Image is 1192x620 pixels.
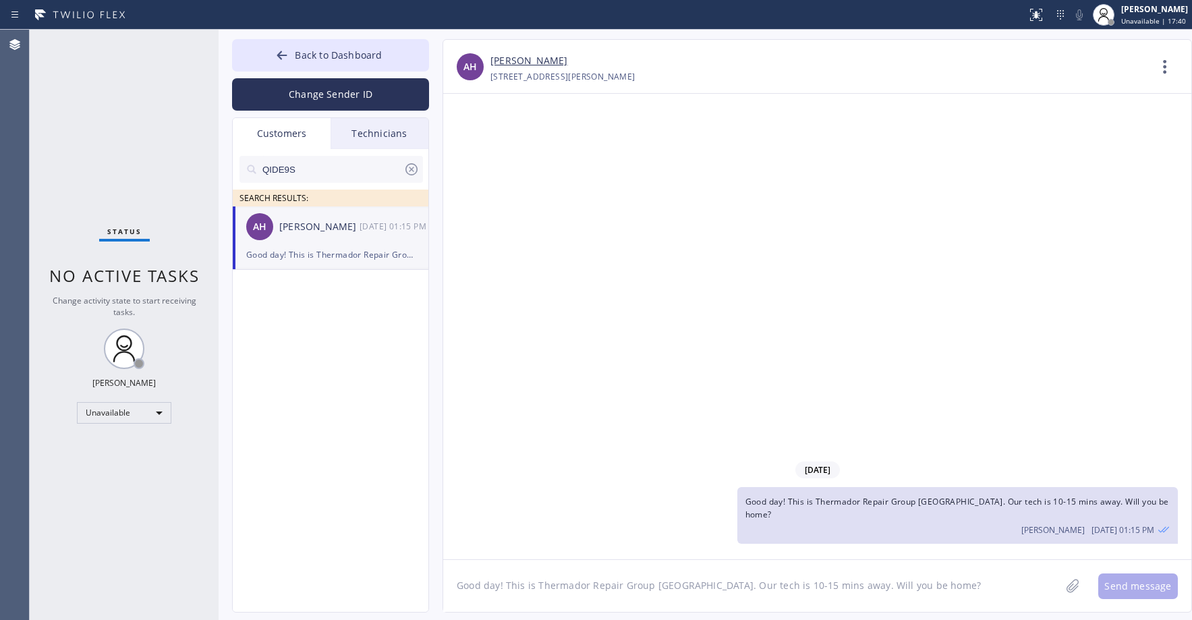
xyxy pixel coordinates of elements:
[92,377,156,389] div: [PERSON_NAME]
[490,69,635,84] div: [STREET_ADDRESS][PERSON_NAME]
[232,78,429,111] button: Change Sender ID
[1098,573,1178,599] button: Send message
[261,156,403,183] input: Search
[1121,3,1188,15] div: [PERSON_NAME]
[745,496,1169,520] span: Good day! This is Thermador Repair Group [GEOGRAPHIC_DATA]. Our tech is 10-15 mins away. Will you...
[239,192,308,204] span: SEARCH RESULTS:
[1021,524,1085,536] span: [PERSON_NAME]
[331,118,428,149] div: Technicians
[1091,524,1154,536] span: [DATE] 01:15 PM
[737,487,1178,544] div: 09/18/2025 9:15 AM
[490,53,567,69] a: [PERSON_NAME]
[463,59,477,75] span: AH
[53,295,196,318] span: Change activity state to start receiving tasks.
[107,227,142,236] span: Status
[253,219,266,235] span: AH
[232,39,429,72] button: Back to Dashboard
[295,49,382,61] span: Back to Dashboard
[279,219,360,235] div: [PERSON_NAME]
[1070,5,1089,24] button: Mute
[360,219,430,234] div: 09/18/2025 9:15 AM
[49,264,200,287] span: No active tasks
[1121,16,1186,26] span: Unavailable | 17:40
[795,461,840,478] span: [DATE]
[246,247,415,262] div: Good day! This is Thermador Repair Group [GEOGRAPHIC_DATA]. Our tech is 10-15 mins away. Will you...
[77,402,171,424] div: Unavailable
[233,118,331,149] div: Customers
